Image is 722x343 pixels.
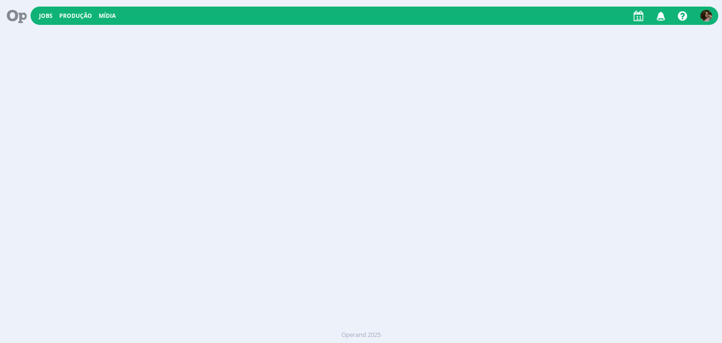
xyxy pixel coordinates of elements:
[700,8,713,24] button: N
[56,12,95,20] button: Produção
[39,12,53,20] a: Jobs
[700,10,712,22] img: N
[96,12,118,20] button: Mídia
[59,12,92,20] a: Produção
[99,12,116,20] a: Mídia
[36,12,55,20] button: Jobs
